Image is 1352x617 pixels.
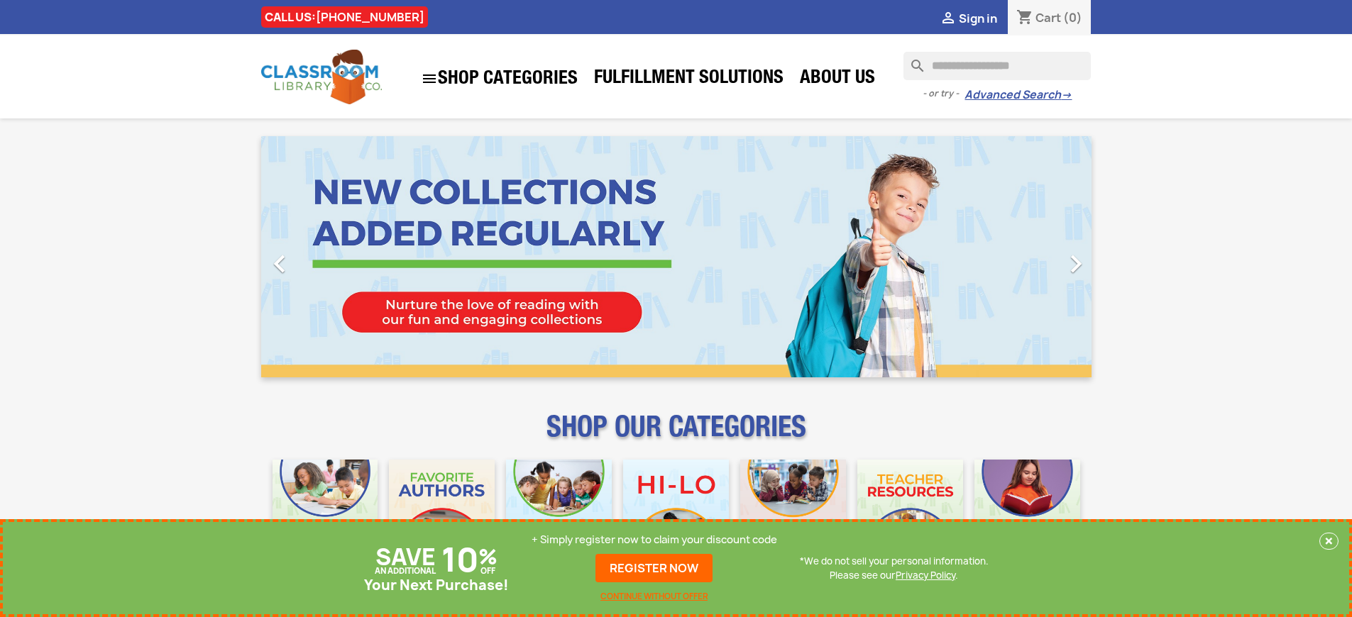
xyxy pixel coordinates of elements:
a: SHOP CATEGORIES [414,63,585,94]
span: → [1061,88,1072,102]
i:  [262,246,297,282]
a: Previous [261,136,386,377]
img: CLC_Teacher_Resources_Mobile.jpg [857,460,963,565]
a: Next [967,136,1092,377]
i: shopping_cart [1016,10,1033,27]
img: CLC_HiLo_Mobile.jpg [623,460,729,565]
span: Cart [1035,10,1061,26]
img: CLC_Phonics_And_Decodables_Mobile.jpg [506,460,612,565]
i:  [940,11,957,28]
input: Search [903,52,1091,80]
p: SHOP OUR CATEGORIES [261,423,1092,448]
a: About Us [793,65,882,94]
span: (0) [1063,10,1082,26]
span: - or try - [923,87,964,101]
a: [PHONE_NUMBER] [316,9,424,25]
img: CLC_Bulk_Mobile.jpg [273,460,378,565]
i:  [1058,246,1094,282]
img: CLC_Favorite_Authors_Mobile.jpg [389,460,495,565]
img: CLC_Fiction_Nonfiction_Mobile.jpg [740,460,846,565]
a: Fulfillment Solutions [587,65,791,94]
div: CALL US: [261,6,428,28]
img: CLC_Dyslexia_Mobile.jpg [974,460,1080,565]
a:  Sign in [940,11,997,26]
i:  [421,70,438,87]
span: Sign in [959,11,997,26]
ul: Carousel container [261,136,1092,377]
a: Advanced Search→ [964,88,1072,102]
i: search [903,52,920,69]
img: Classroom Library Company [261,50,382,104]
